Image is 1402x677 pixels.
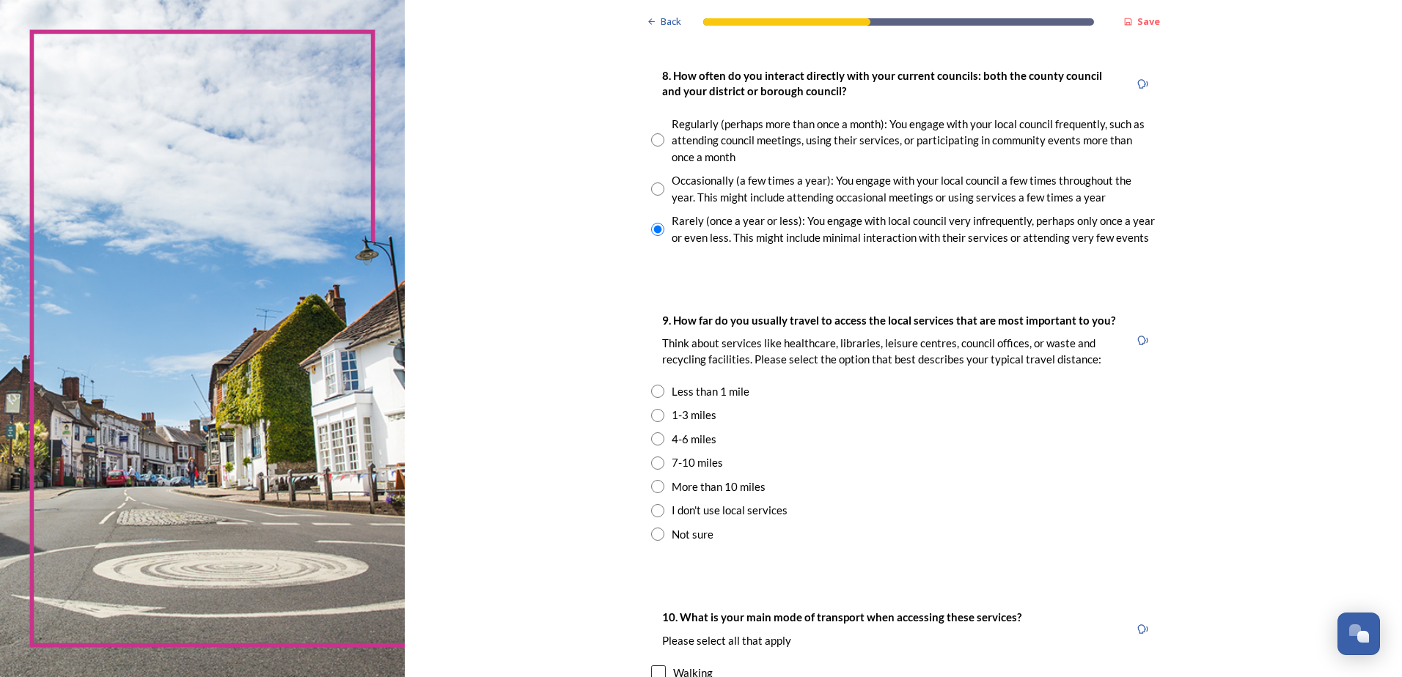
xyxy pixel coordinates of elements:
[672,526,713,543] div: Not sure
[672,116,1156,166] div: Regularly (perhaps more than once a month): You engage with your local council frequently, such a...
[672,454,723,471] div: 7-10 miles
[661,15,681,29] span: Back
[662,314,1115,327] strong: 9. How far do you usually travel to access the local services that are most important to you?
[672,431,716,448] div: 4-6 miles
[672,478,766,495] div: More than 10 miles
[1337,613,1380,655] button: Open Chat
[672,212,1156,245] div: Rarely (once a year or less): You engage with local council very infrequently, perhaps only once ...
[672,502,788,519] div: I don't use local services
[662,336,1118,367] p: Think about services like healthcare, libraries, leisure centres, council offices, or waste and r...
[672,172,1156,205] div: Occasionally (a few times a year): You engage with your local council a few times throughout the ...
[672,383,749,400] div: Less than 1 mile
[1137,15,1160,28] strong: Save
[662,633,1021,648] p: Please select all that apply
[672,407,716,423] div: 1-3 miles
[662,610,1021,624] strong: 10. What is your main mode of transport when accessing these services?
[662,69,1104,97] strong: 8. How often do you interact directly with your current councils: both the county council and you...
